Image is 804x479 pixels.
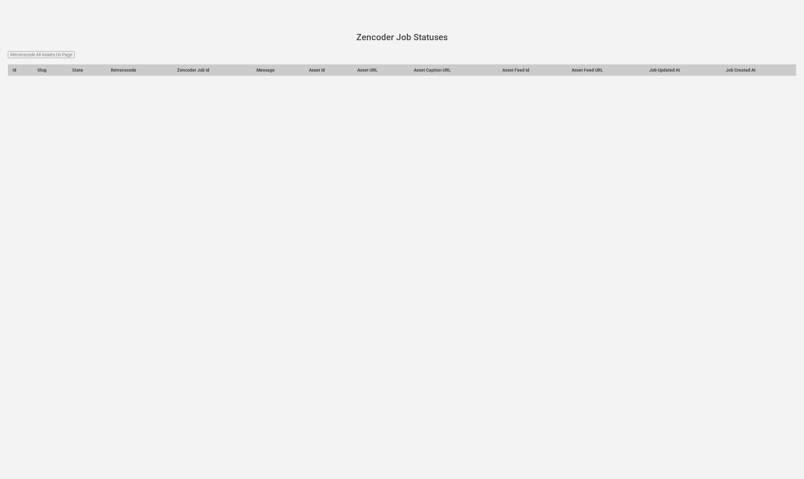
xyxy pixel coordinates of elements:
th: State [67,64,106,75]
h1: Zencoder Job Statuses [17,33,787,42]
input: Retranscode All Assets On Page [8,51,75,58]
th: Message [252,64,305,75]
th: Job Updated At [645,64,721,75]
th: Id [8,64,33,75]
th: Slug [33,64,67,75]
th: Asset Caption URL [409,64,498,75]
th: Asset Feed URL [567,64,645,75]
th: Zencoder Job Id [172,64,252,75]
th: Asset Feed Id [498,64,567,75]
th: Asset URL [353,64,409,75]
th: Job Created At [721,64,796,75]
th: Retranscode [106,64,172,75]
th: Asset Id [305,64,353,75]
